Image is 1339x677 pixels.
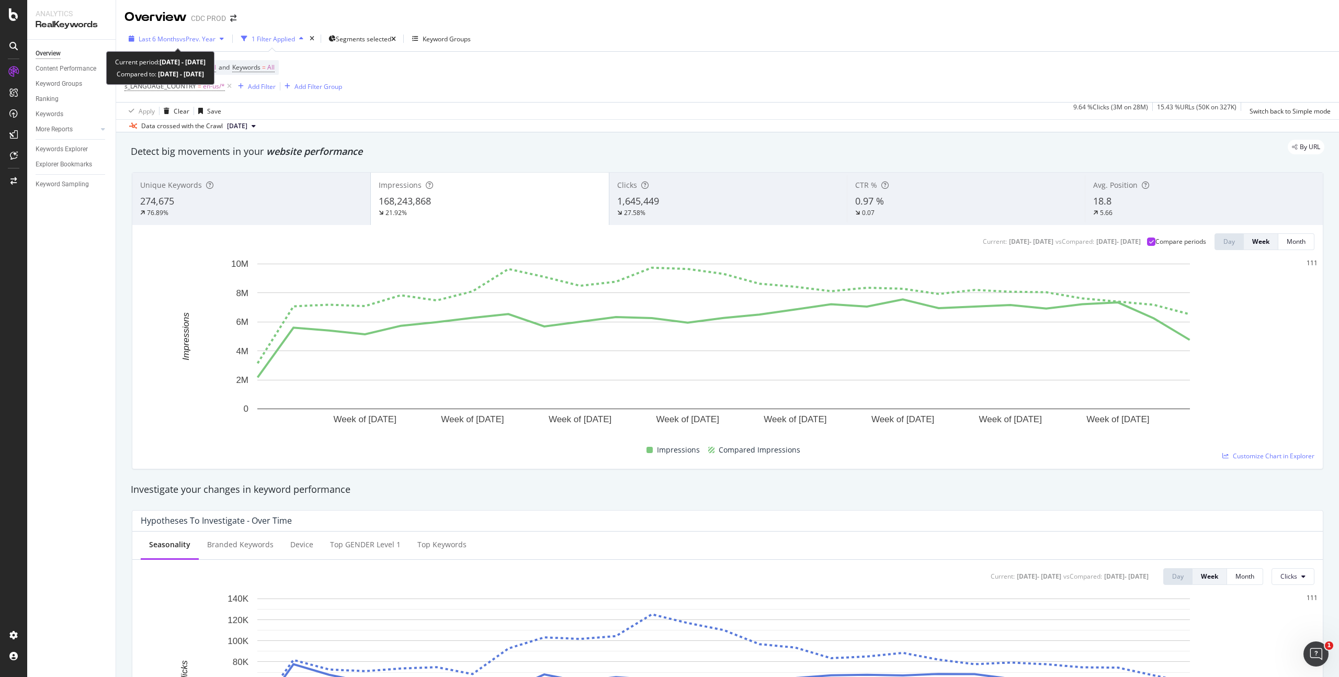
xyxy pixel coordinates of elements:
text: Week of [DATE] [656,414,719,424]
button: Last 6 MonthsvsPrev. Year [124,30,228,47]
text: 100K [228,636,248,646]
div: Apply [139,107,155,116]
div: Week [1252,237,1269,246]
div: Week [1201,572,1218,581]
div: 15.43 % URLs ( 50K on 327K ) [1157,103,1236,119]
div: Analytics [36,8,107,19]
button: Week [1193,568,1227,585]
div: 1 [1314,593,1318,602]
text: 10M [231,259,248,269]
div: 21.92% [385,208,407,217]
div: arrow-right-arrow-left [230,15,236,22]
span: and [219,63,230,72]
div: Seasonality [149,539,190,550]
div: [DATE] - [DATE] [1104,572,1149,581]
div: Add Filter Group [294,82,342,91]
div: 1 [1307,593,1310,602]
div: [DATE] - [DATE] [1009,237,1053,246]
button: Month [1278,233,1314,250]
div: 1 [1310,593,1314,602]
span: Clicks [1280,572,1297,581]
div: Clear [174,107,189,116]
text: Week of [DATE] [764,414,826,424]
div: Hypotheses to Investigate - Over Time [141,515,292,526]
span: Impressions [657,444,700,456]
div: Device [290,539,313,550]
div: vs Compared : [1056,237,1094,246]
span: 1,645,449 [617,195,659,207]
span: Clicks [617,180,637,190]
iframe: Intercom live chat [1303,641,1329,667]
text: 120K [228,615,248,625]
text: Impressions [181,312,191,360]
text: 0 [244,404,248,414]
div: RealKeywords [36,19,107,31]
span: By URL [1300,144,1320,150]
div: Current period: [115,56,206,68]
div: Day [1223,237,1235,246]
button: Month [1227,568,1263,585]
text: 140K [228,594,248,604]
span: vs Prev. Year [179,35,215,43]
div: 5.66 [1100,208,1113,217]
b: [DATE] - [DATE] [160,58,206,66]
div: Data crossed with the Crawl [141,121,223,131]
button: Week [1244,233,1278,250]
a: Ranking [36,94,108,105]
text: Week of [DATE] [441,414,504,424]
button: Keyword Groups [408,30,475,47]
div: More Reports [36,124,73,135]
div: Compare periods [1155,237,1206,246]
div: 27.58% [624,208,645,217]
div: 0.07 [862,208,875,217]
button: Clicks [1272,568,1314,585]
div: Overview [124,8,187,26]
div: Add Filter [248,82,276,91]
a: Content Performance [36,63,108,74]
div: CDC PROD [191,13,226,24]
div: vs Compared : [1063,572,1102,581]
div: Top Keywords [417,539,467,550]
div: 1 [1307,258,1310,267]
div: Keyword Sampling [36,179,89,190]
text: Week of [DATE] [871,414,934,424]
div: Keywords [36,109,63,120]
button: Day [1163,568,1193,585]
div: Current: [983,237,1007,246]
button: Segments selected [325,34,399,44]
div: legacy label [1288,140,1324,154]
div: Month [1287,237,1306,246]
text: 4M [236,346,248,356]
button: Add Filter [234,80,276,93]
b: [DATE] - [DATE] [156,70,204,78]
div: Content Performance [36,63,96,74]
span: 274,675 [140,195,174,207]
text: 2M [236,375,248,385]
span: All [267,60,275,75]
div: 9.64 % Clicks ( 3M on 28M ) [1073,103,1148,119]
span: Avg. Position [1093,180,1138,190]
span: Compared Impressions [719,444,800,456]
span: = [198,82,201,91]
span: Keywords [232,63,260,72]
div: 1 [1314,258,1318,267]
span: 0.97 % [855,195,884,207]
span: s_LANGUAGE_COUNTRY [124,82,196,91]
text: Week of [DATE] [1086,414,1149,424]
a: Keyword Sampling [36,179,108,190]
svg: A chart. [141,258,1307,440]
span: CTR % [855,180,877,190]
a: Explorer Bookmarks [36,159,108,170]
div: Keyword Groups [423,35,471,43]
text: Week of [DATE] [979,414,1042,424]
div: Investigate your changes in keyword performance [131,483,1324,497]
div: 1 [1310,258,1314,267]
button: Save [194,103,221,119]
a: Keywords [36,109,108,120]
button: 1 Filter Applied [237,30,308,47]
span: Customize Chart in Explorer [1233,452,1314,460]
div: Branded Keywords [207,539,274,550]
a: Keywords Explorer [36,144,108,155]
span: = [262,63,266,72]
